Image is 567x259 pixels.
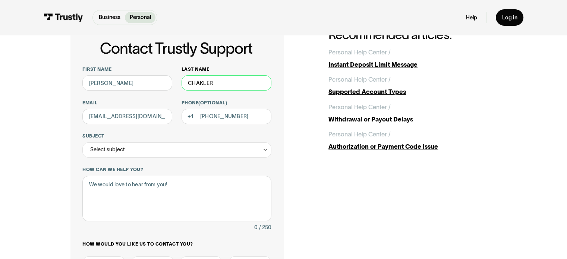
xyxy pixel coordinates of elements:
a: Personal Help Center /Withdrawal or Payout Delays [328,102,497,124]
label: Phone [182,100,271,106]
a: Personal Help Center /Authorization or Payment Code Issue [328,130,497,151]
a: Log in [496,9,523,25]
div: Select subject [82,142,271,158]
div: Authorization or Payment Code Issue [328,142,497,151]
a: Personal Help Center /Instant Deposit Limit Message [328,48,497,69]
h1: Contact Trustly Support [81,40,271,57]
div: Personal Help Center / [328,130,391,139]
label: How can we help you? [82,167,271,173]
div: Personal Help Center / [328,75,391,84]
div: Select subject [90,145,125,154]
ul: Language list [15,247,45,257]
p: Personal [130,13,151,21]
div: 0 [254,223,258,232]
label: Email [82,100,172,106]
div: Personal Help Center / [328,102,391,112]
div: Supported Account Types [328,87,497,97]
div: Instant Deposit Limit Message [328,60,497,69]
input: Alex [82,75,172,91]
a: Business [94,12,125,23]
div: Log in [502,14,517,21]
div: Personal Help Center / [328,48,391,57]
input: alex@mail.com [82,109,172,124]
label: How would you like us to contact you? [82,241,271,247]
a: Help [466,14,477,21]
div: / 250 [259,223,271,232]
h2: Recommended articles: [328,28,497,42]
label: First name [82,66,172,72]
input: (555) 555-5555 [182,109,271,124]
aside: Language selected: English (United States) [7,247,45,256]
label: Last name [182,66,271,72]
input: Howard [182,75,271,91]
a: Personal [125,12,155,23]
div: Withdrawal or Payout Delays [328,115,497,124]
a: Personal Help Center /Supported Account Types [328,75,497,96]
label: Subject [82,133,271,139]
img: Trustly Logo [44,13,83,22]
p: Business [99,13,120,21]
span: (Optional) [198,100,227,105]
